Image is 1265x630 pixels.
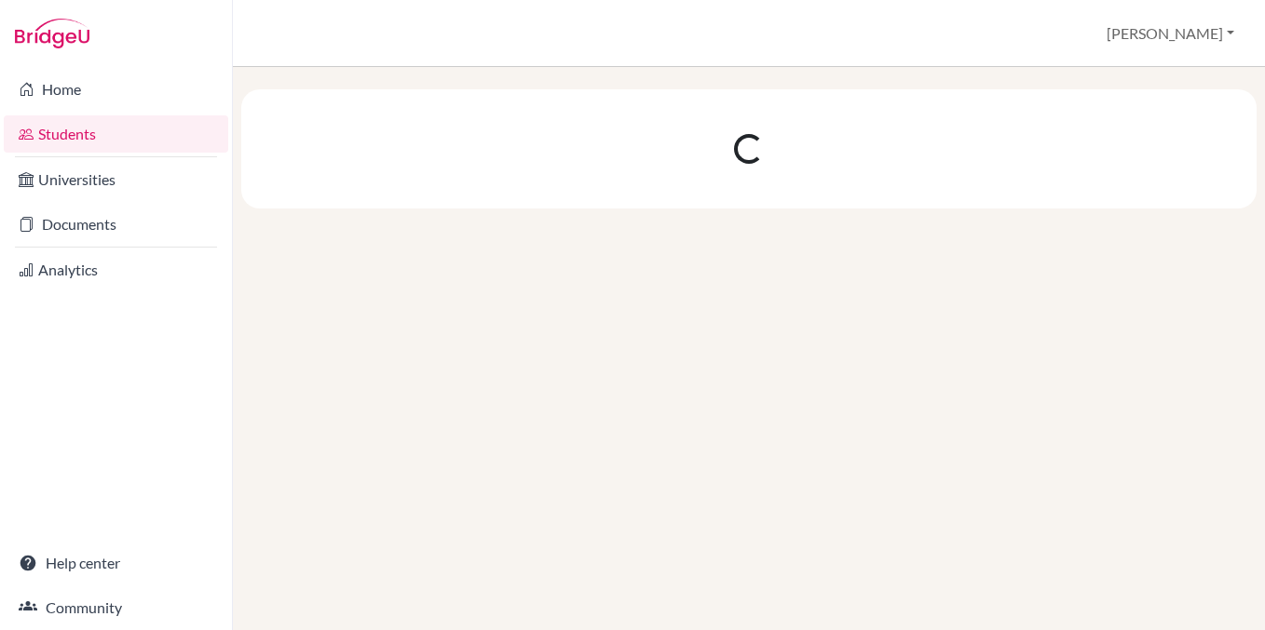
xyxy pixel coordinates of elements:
a: Analytics [4,251,228,288]
a: Help center [4,544,228,582]
img: Bridge-U [15,19,89,48]
a: Universities [4,161,228,198]
a: Documents [4,206,228,243]
button: [PERSON_NAME] [1098,16,1243,51]
a: Students [4,115,228,153]
a: Home [4,71,228,108]
a: Community [4,589,228,626]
